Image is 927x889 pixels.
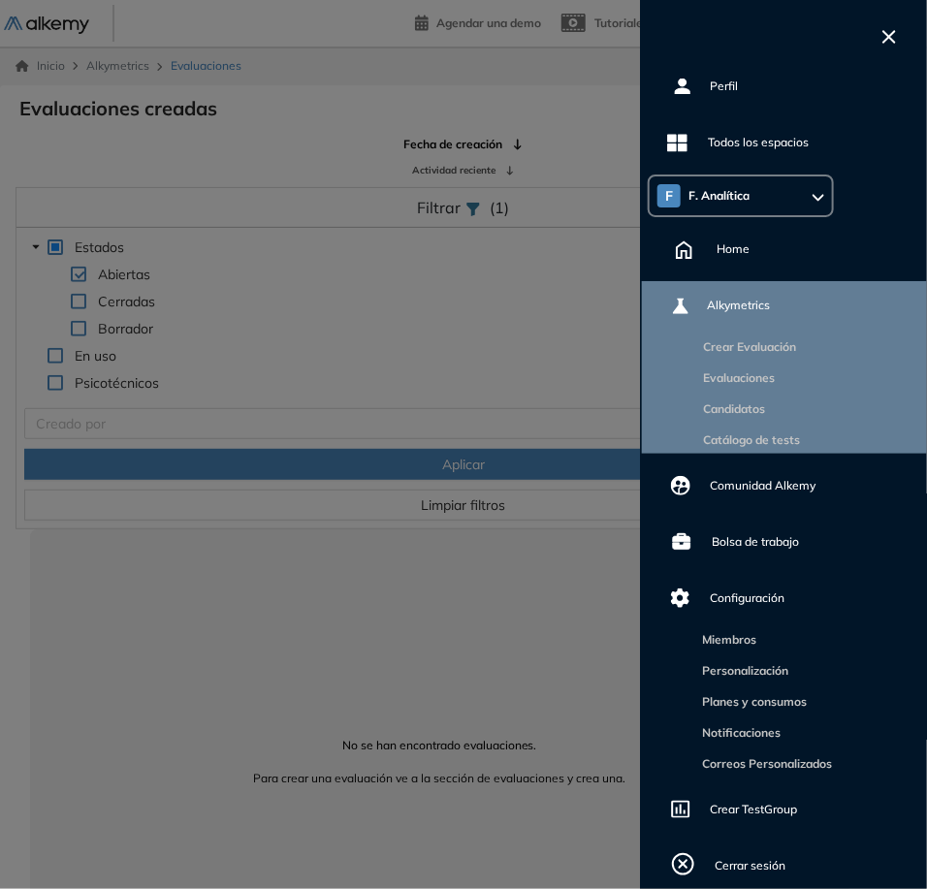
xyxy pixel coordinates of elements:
[710,477,815,494] span: Comunidad Alkemy
[640,62,927,111] a: Perfil
[696,401,766,416] a: Candidatos
[694,663,788,678] a: Personalización
[694,694,807,709] a: Planes y consumos
[696,370,776,385] a: Evaluaciones
[694,632,756,647] a: Miembros
[694,725,781,740] a: Notificaciones
[688,188,750,204] span: F. Analítica
[715,857,785,874] span: Cerrar sesión
[708,134,809,151] span: Todos los espacios
[710,589,784,607] span: Configuración
[696,339,797,354] a: Crear Evaluación
[696,432,801,447] a: Catálogo de tests
[708,297,771,314] span: Alkymetrics
[712,533,799,551] span: Bolsa de trabajo
[710,801,797,818] span: Crear TestGroup
[717,240,750,258] span: Home
[694,756,832,771] a: Correos Personalizados
[710,78,738,95] span: Perfil
[665,188,673,204] span: F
